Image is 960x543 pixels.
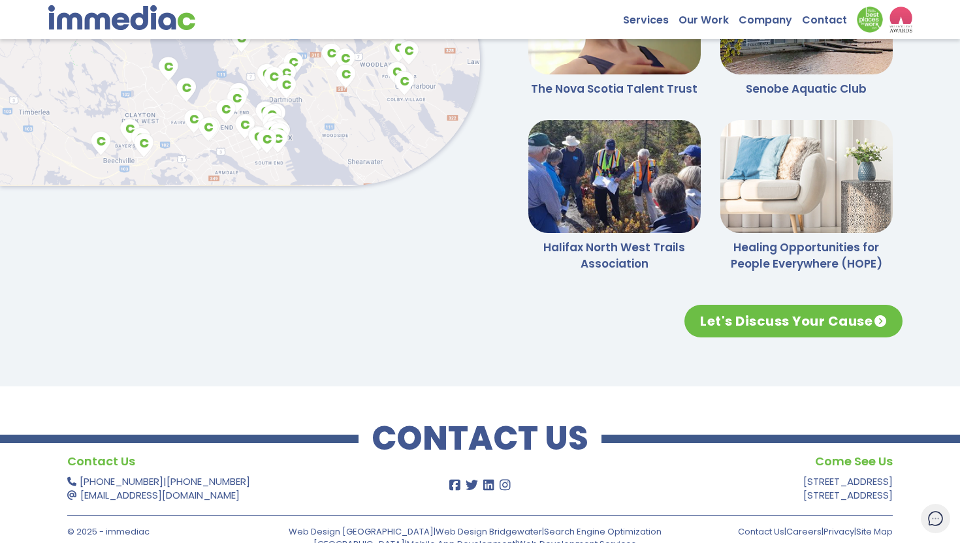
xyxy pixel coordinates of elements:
[802,7,857,27] a: Contact
[436,525,542,538] a: Web Design Bridgewater
[739,7,802,27] a: Company
[289,525,434,538] a: Web Design [GEOGRAPHIC_DATA]
[824,525,854,538] a: Privacy
[857,7,883,33] img: Down
[679,7,739,27] a: Our Work
[738,525,784,538] a: Contact Us
[80,474,163,488] a: [PHONE_NUMBER]
[543,240,685,271] a: Halifax North West Trails Association
[731,240,882,271] a: Healing Opportunities for People Everywhere (HOPE)
[684,305,903,337] a: Let's Discuss Your Cause
[67,452,402,471] h4: Contact Us
[67,474,402,502] p: |
[786,525,822,538] a: Careers
[167,474,250,488] a: [PHONE_NUMBER]
[720,120,893,233] img: Healing Opportunities for People Everywhere (HOPE)
[359,426,601,452] h2: CONTACT US
[623,7,679,27] a: Services
[67,525,264,538] p: © 2025 - immediac
[803,474,893,502] a: [STREET_ADDRESS][STREET_ADDRESS]
[48,5,195,30] img: immediac
[531,81,697,97] a: The Nova Scotia Talent Trust
[889,7,912,33] img: logo2_wea_nobg.webp
[528,120,701,233] img: Halifax North West Trails Association
[856,525,893,538] a: Site Map
[746,81,867,97] a: Senobe Aquatic Club
[558,452,893,471] h4: Come See Us
[696,525,893,538] p: | | |
[80,488,240,502] a: [EMAIL_ADDRESS][DOMAIN_NAME]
